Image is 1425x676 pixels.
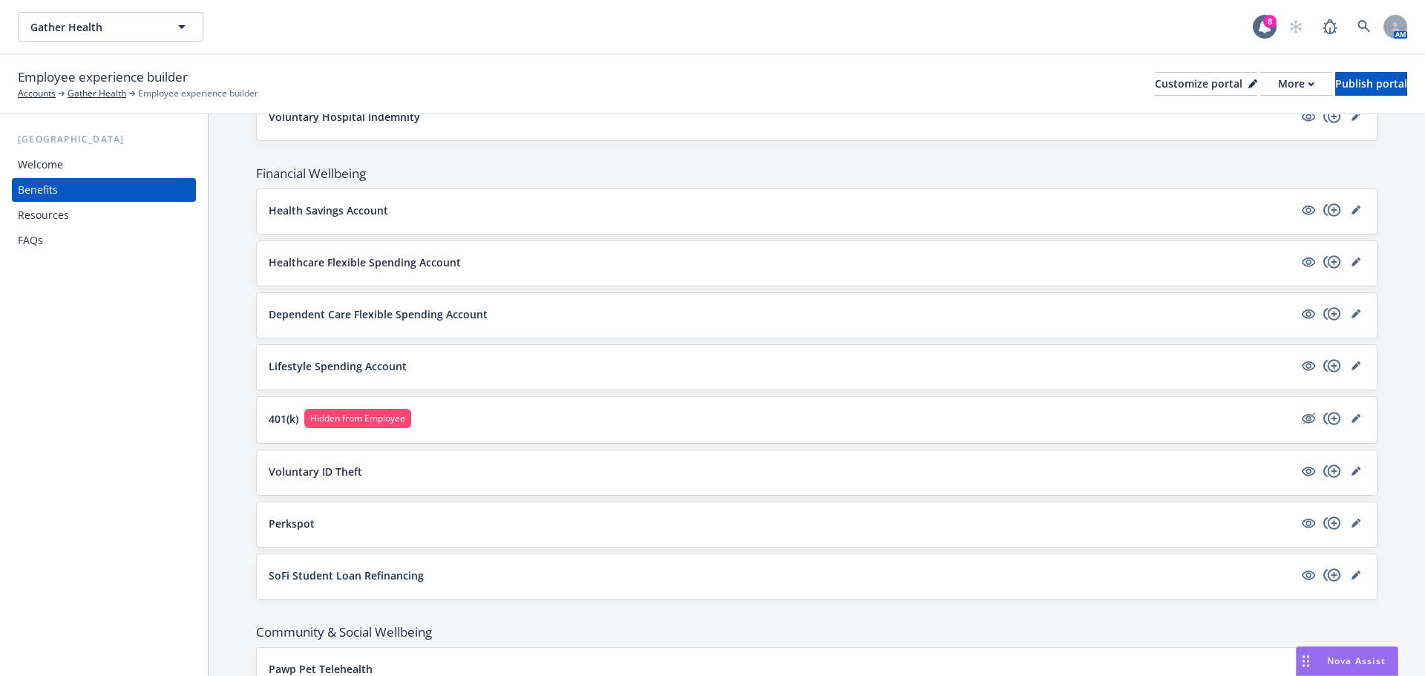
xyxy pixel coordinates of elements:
[269,464,362,479] p: Voluntary ID Theft
[269,203,1294,218] button: Health Savings Account
[1278,73,1314,95] div: More
[269,255,461,270] p: Healthcare Flexible Spending Account
[1323,201,1341,219] a: copyPlus
[1323,357,1341,375] a: copyPlus
[12,153,196,177] a: Welcome
[18,203,69,227] div: Resources
[1323,410,1341,427] a: copyPlus
[18,12,203,42] button: Gather Health
[1335,73,1407,95] div: Publish portal
[12,178,196,202] a: Benefits
[1260,72,1332,96] button: More
[269,409,1294,428] button: 401(k)Hidden from Employee
[18,153,63,177] div: Welcome
[1300,462,1317,480] a: visible
[310,412,405,425] span: Hidden from Employee
[18,178,58,202] div: Benefits
[269,358,407,374] p: Lifestyle Spending Account
[1327,654,1386,667] span: Nova Assist
[269,568,1294,583] button: SoFi Student Loan Refinancing
[1347,410,1365,427] a: editPencil
[269,411,298,427] p: 401(k)
[1323,108,1341,125] a: copyPlus
[269,516,315,531] p: Perkspot
[1300,201,1317,219] a: visible
[1155,73,1257,95] div: Customize portal
[1300,514,1317,532] a: visible
[1296,646,1398,676] button: Nova Assist
[269,203,388,218] p: Health Savings Account
[12,132,196,147] div: [GEOGRAPHIC_DATA]
[1300,566,1317,584] a: visible
[269,358,1294,374] button: Lifestyle Spending Account
[269,464,1294,479] button: Voluntary ID Theft
[1300,305,1317,323] a: visible
[1349,12,1379,42] a: Search
[1347,357,1365,375] a: editPencil
[138,87,258,100] span: Employee experience builder
[12,229,196,252] a: FAQs
[68,87,126,100] a: Gather Health
[12,203,196,227] a: Resources
[256,623,1377,641] span: Community & Social Wellbeing
[1155,72,1257,96] button: Customize portal
[1347,514,1365,532] a: editPencil
[1281,12,1311,42] a: Start snowing
[269,306,1294,322] button: Dependent Care Flexible Spending Account
[1323,253,1341,271] a: copyPlus
[18,87,56,100] a: Accounts
[1315,12,1345,42] a: Report a Bug
[269,109,420,125] p: Voluntary Hospital Indemnity
[1347,462,1365,480] a: editPencil
[256,165,1377,183] span: Financial Wellbeing
[1335,72,1407,96] button: Publish portal
[1323,462,1341,480] a: copyPlus
[269,306,488,322] p: Dependent Care Flexible Spending Account
[1347,253,1365,271] a: editPencil
[1347,305,1365,323] a: editPencil
[269,568,424,583] p: SoFi Student Loan Refinancing
[269,516,1294,531] button: Perkspot
[30,19,159,35] span: Gather Health
[1323,305,1341,323] a: copyPlus
[1347,108,1365,125] a: editPencil
[1347,566,1365,584] a: editPencil
[1323,566,1341,584] a: copyPlus
[269,109,1294,125] button: Voluntary Hospital Indemnity
[269,255,1294,270] button: Healthcare Flexible Spending Account
[1297,647,1315,675] div: Drag to move
[18,68,188,87] span: Employee experience builder
[1300,410,1317,427] a: hidden
[18,229,43,252] div: FAQs
[1300,108,1317,125] a: visible
[1347,201,1365,219] a: editPencil
[1323,514,1341,532] a: copyPlus
[1300,357,1317,375] a: visible
[1263,15,1277,28] div: 8
[1300,253,1317,271] a: visible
